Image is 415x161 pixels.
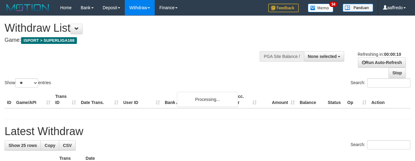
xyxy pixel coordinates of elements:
img: MOTION_logo.png [5,3,51,12]
span: ISPORT > SUPERLIGA168 [21,37,77,44]
span: Show 25 rows [9,143,37,148]
input: Search: [367,78,410,88]
a: Show 25 rows [5,140,41,151]
label: Show entries [5,78,51,88]
th: Game/API [14,91,53,108]
th: ID [5,91,14,108]
th: Balance [297,91,325,108]
th: Date Trans. [78,91,121,108]
img: Feedback.jpg [268,4,299,12]
span: 34 [329,2,337,7]
span: None selected [308,54,337,59]
th: Bank Acc. Number [221,91,259,108]
th: Amount [259,91,297,108]
input: Search: [367,140,410,149]
label: Search: [351,140,410,149]
a: Stop [388,68,406,78]
div: PGA Site Balance / [260,51,304,62]
th: Action [369,91,410,108]
th: Bank Acc. Name [162,91,221,108]
th: Status [325,91,345,108]
h1: Withdraw List [5,22,271,34]
span: Copy [45,143,55,148]
span: Refreshing in: [358,52,401,57]
label: Search: [351,78,410,88]
a: Run Auto-Refresh [358,57,406,68]
th: User ID [121,91,162,108]
th: Op [345,91,369,108]
th: Trans ID [53,91,78,108]
button: None selected [304,51,345,62]
img: Button%20Memo.svg [308,4,334,12]
strong: 00:00:10 [384,52,401,57]
select: Showentries [15,78,38,88]
span: CSV [63,143,72,148]
h4: Game: [5,37,271,43]
h1: Latest Withdraw [5,125,410,138]
div: Processing... [177,92,238,107]
a: Copy [41,140,59,151]
img: panduan.png [343,4,373,12]
a: CSV [59,140,76,151]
